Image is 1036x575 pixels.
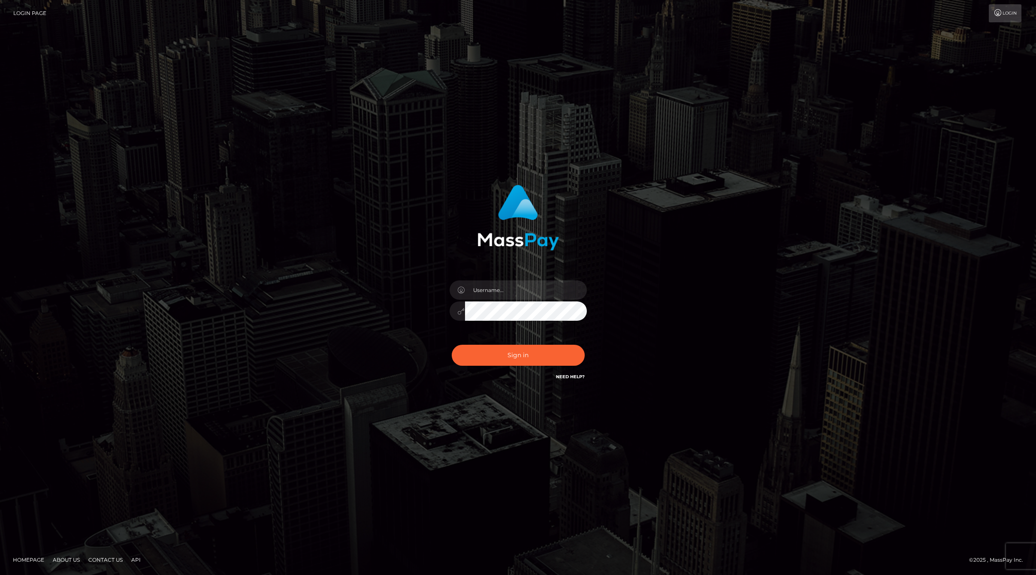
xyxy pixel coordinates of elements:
a: Login Page [13,4,46,22]
a: Contact Us [85,553,126,566]
div: © 2025 , MassPay Inc. [969,555,1030,565]
img: MassPay Login [477,185,559,250]
a: About Us [49,553,83,566]
input: Username... [465,280,587,300]
a: Homepage [9,553,48,566]
a: Login [989,4,1021,22]
a: API [128,553,144,566]
button: Sign in [452,345,585,366]
a: Need Help? [556,374,585,379]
